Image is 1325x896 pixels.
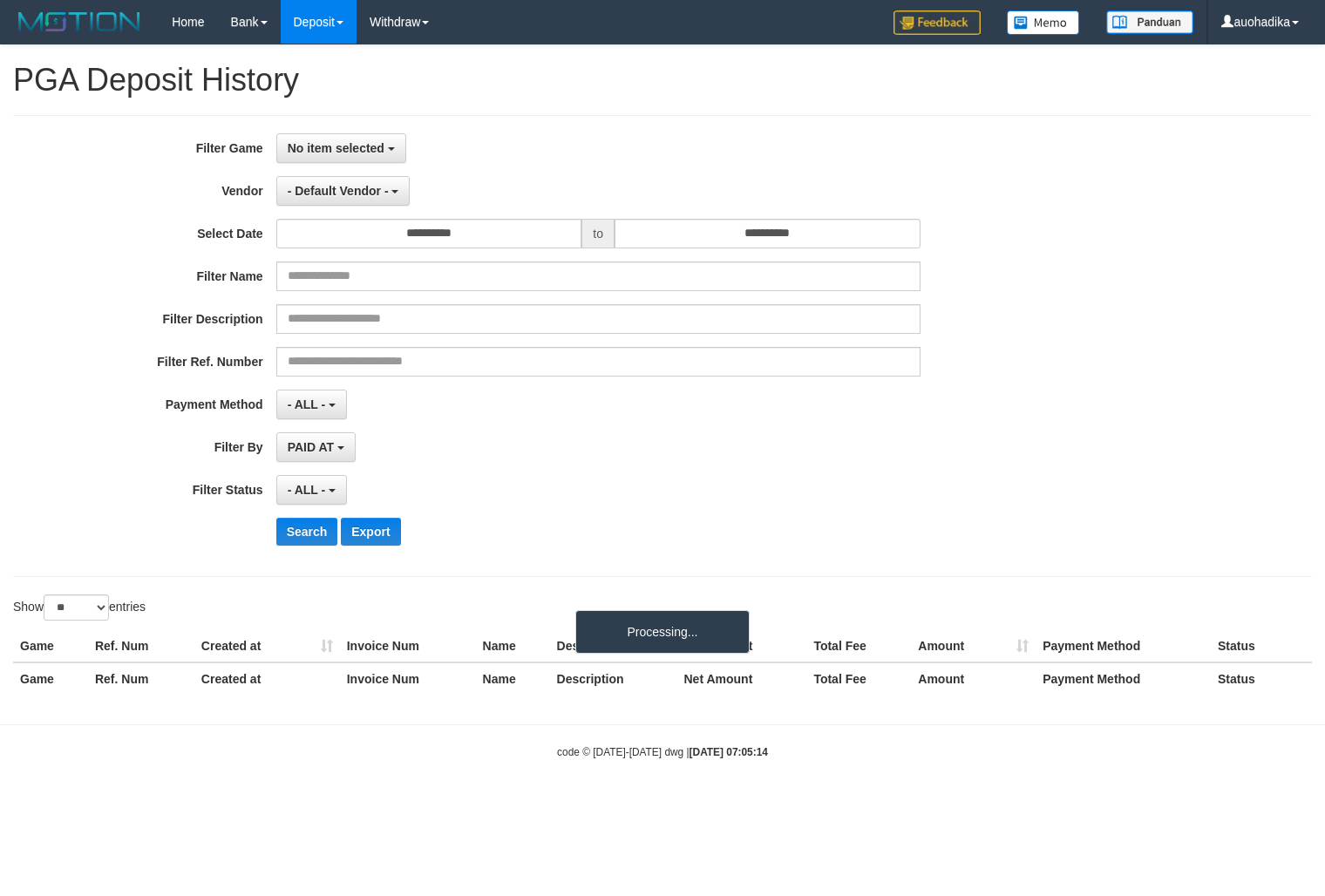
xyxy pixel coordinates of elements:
th: Description [550,630,677,662]
button: No item selected [276,133,406,163]
button: Export [341,518,400,546]
span: to [581,219,615,248]
th: Game [13,662,88,695]
th: Total Fee [806,630,911,662]
th: Amount [911,630,1036,662]
span: - ALL - [288,483,326,497]
th: Created at [194,662,340,695]
button: - Default Vendor - [276,176,411,206]
div: Processing... [575,610,750,654]
span: - Default Vendor - [288,184,389,198]
th: Ref. Num [88,662,194,695]
h1: PGA Deposit History [13,63,1312,98]
button: Search [276,518,338,546]
th: Name [476,630,550,662]
button: PAID AT [276,432,356,462]
th: Invoice Num [340,662,476,695]
th: Payment Method [1036,630,1211,662]
th: Amount [911,662,1036,695]
th: Name [476,662,550,695]
th: Total Fee [806,662,911,695]
th: Description [550,662,677,695]
img: panduan.png [1106,10,1193,34]
button: - ALL - [276,390,347,419]
label: Show entries [13,594,146,621]
small: code © [DATE]-[DATE] dwg | [557,746,768,758]
th: Ref. Num [88,630,194,662]
strong: [DATE] 07:05:14 [690,746,768,758]
th: Created at [194,630,340,662]
span: - ALL - [288,397,326,411]
button: - ALL - [276,475,347,505]
th: Status [1211,662,1312,695]
th: Net Amount [676,662,806,695]
th: Invoice Num [340,630,476,662]
img: MOTION_logo.png [13,9,146,35]
img: Feedback.jpg [894,10,981,35]
th: Payment Method [1036,662,1211,695]
select: Showentries [44,594,109,621]
span: No item selected [288,141,384,155]
img: Button%20Memo.svg [1007,10,1080,35]
span: PAID AT [288,440,334,454]
th: Game [13,630,88,662]
th: Status [1211,630,1312,662]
